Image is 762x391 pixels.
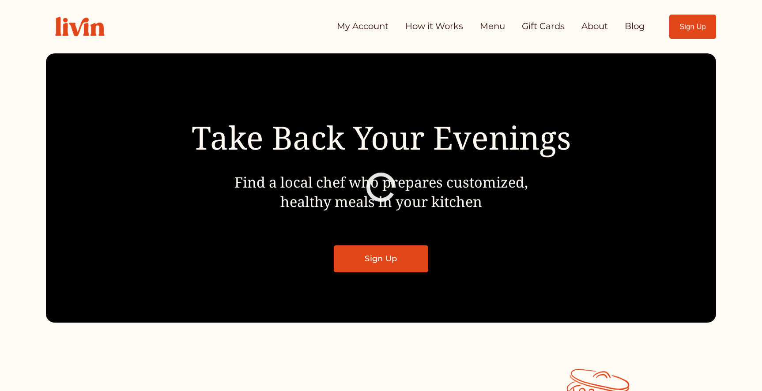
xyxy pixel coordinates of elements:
a: Gift Cards [522,18,565,35]
a: Sign Up [669,15,717,39]
a: How it Works [405,18,463,35]
a: Sign Up [334,245,428,272]
a: Blog [625,18,645,35]
span: Take Back Your Evenings [192,116,571,159]
a: Menu [480,18,505,35]
span: Find a local chef who prepares customized, healthy meals in your kitchen [234,172,528,211]
img: Livin [46,8,114,45]
a: About [581,18,608,35]
a: My Account [337,18,389,35]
